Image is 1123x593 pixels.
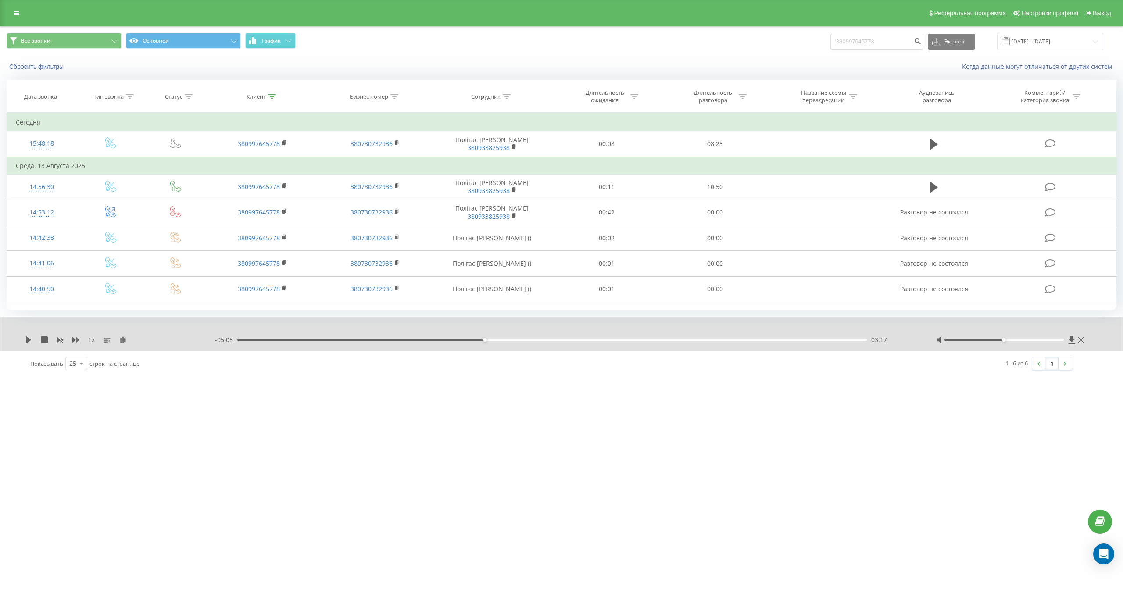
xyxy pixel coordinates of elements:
[16,281,68,298] div: 14:40:50
[553,200,661,225] td: 00:42
[553,251,661,276] td: 00:01
[21,37,50,44] span: Все звонки
[690,89,737,104] div: Длительность разговора
[468,186,510,195] a: 380933825938
[69,359,76,368] div: 25
[238,259,280,268] a: 380997645778
[7,114,1116,131] td: Сегодня
[468,212,510,221] a: 380933825938
[16,255,68,272] div: 14:41:06
[1005,359,1028,368] div: 1 - 6 из 6
[431,225,553,251] td: Полігас [PERSON_NAME] ()
[800,89,847,104] div: Название схемы переадресации
[661,174,769,200] td: 10:50
[16,229,68,246] div: 14:42:38
[350,139,393,148] a: 380730732936
[661,251,769,276] td: 00:00
[581,89,628,104] div: Длительность ожидания
[1093,10,1111,17] span: Выход
[431,276,553,302] td: Полігас [PERSON_NAME] ()
[261,38,281,44] span: График
[165,93,182,100] div: Статус
[24,93,57,100] div: Дата звонка
[900,208,968,216] span: Разговор не состоялся
[350,285,393,293] a: 380730732936
[483,338,486,342] div: Accessibility label
[350,234,393,242] a: 380730732936
[661,131,769,157] td: 08:23
[1019,89,1070,104] div: Комментарий/категория звонка
[661,225,769,251] td: 00:00
[30,360,63,368] span: Показывать
[553,131,661,157] td: 00:08
[238,285,280,293] a: 380997645778
[431,251,553,276] td: Полігас [PERSON_NAME] ()
[7,63,68,71] button: Сбросить фильтры
[1021,10,1078,17] span: Настройки профиля
[215,336,237,344] span: - 05:05
[89,360,139,368] span: строк на странице
[468,143,510,152] a: 380933825938
[238,208,280,216] a: 380997645778
[350,259,393,268] a: 380730732936
[238,139,280,148] a: 380997645778
[126,33,241,49] button: Основной
[553,276,661,302] td: 00:01
[7,33,122,49] button: Все звонки
[245,33,296,49] button: График
[900,285,968,293] span: Разговор не состоялся
[238,234,280,242] a: 380997645778
[350,93,388,100] div: Бизнес номер
[871,336,887,344] span: 03:17
[553,174,661,200] td: 00:11
[431,174,553,200] td: Полігас [PERSON_NAME]
[16,135,68,152] div: 15:48:18
[900,259,968,268] span: Разговор не состоялся
[934,10,1006,17] span: Реферальная программа
[962,62,1116,71] a: Когда данные могут отличаться от других систем
[7,157,1116,175] td: Среда, 13 Августа 2025
[830,34,923,50] input: Поиск по номеру
[93,93,124,100] div: Тип звонка
[928,34,975,50] button: Экспорт
[88,336,95,344] span: 1 x
[247,93,266,100] div: Клиент
[350,182,393,191] a: 380730732936
[908,89,966,104] div: Аудиозапись разговора
[238,182,280,191] a: 380997645778
[431,131,553,157] td: Полігас [PERSON_NAME]
[16,204,68,221] div: 14:53:12
[1045,357,1059,370] a: 1
[553,225,661,251] td: 00:02
[661,276,769,302] td: 00:00
[471,93,501,100] div: Сотрудник
[1093,543,1114,564] div: Open Intercom Messenger
[431,200,553,225] td: Полігас [PERSON_NAME]
[350,208,393,216] a: 380730732936
[16,179,68,196] div: 14:56:30
[1002,338,1006,342] div: Accessibility label
[661,200,769,225] td: 00:00
[900,234,968,242] span: Разговор не состоялся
